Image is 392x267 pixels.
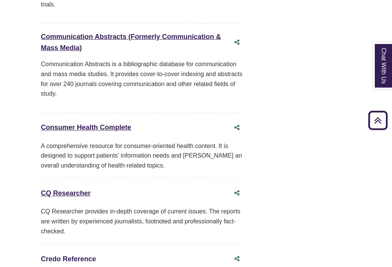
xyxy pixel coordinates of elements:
[41,33,221,52] a: Communication Abstracts (Formerly Communication & Mass Media)
[229,35,245,50] button: Share this database
[229,252,245,266] button: Share this database
[41,124,131,131] a: Consumer Health Complete
[41,59,245,98] p: Communication Abstracts is a bibliographic database for communication and mass media studies. It ...
[41,255,96,263] a: Credo Reference
[229,120,245,135] button: Share this database
[41,189,91,197] a: CQ Researcher
[366,115,390,125] a: Back to Top
[41,207,245,236] div: CQ Researcher provides in-depth coverage of current issues. The reports are written by experience...
[41,141,245,171] div: A comprehensive resource for consumer-oriented health content. It is designed to support patients...
[229,186,245,200] button: Share this database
